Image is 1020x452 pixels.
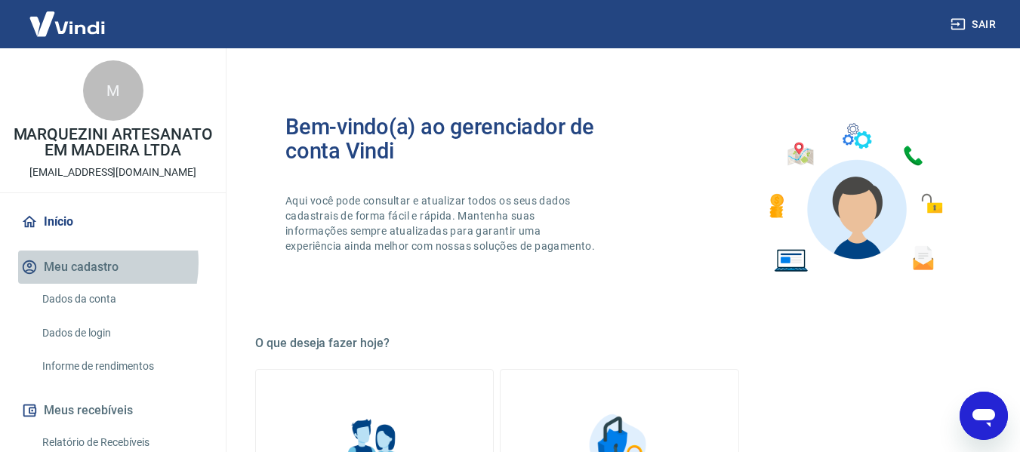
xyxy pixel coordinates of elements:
[18,251,208,284] button: Meu cadastro
[29,165,196,180] p: [EMAIL_ADDRESS][DOMAIN_NAME]
[285,193,598,254] p: Aqui você pode consultar e atualizar todos os seus dados cadastrais de forma fácil e rápida. Mant...
[285,115,620,163] h2: Bem-vindo(a) ao gerenciador de conta Vindi
[960,392,1008,440] iframe: Botão para abrir a janela de mensagens
[18,205,208,238] a: Início
[948,11,1002,38] button: Sair
[756,115,954,281] img: Imagem de um avatar masculino com diversos icones exemplificando as funcionalidades do gerenciado...
[36,351,208,382] a: Informe de rendimentos
[255,336,984,351] h5: O que deseja fazer hoje?
[12,127,214,158] p: MARQUEZINI ARTESANATO EM MADEIRA LTDA
[83,60,143,121] div: M
[18,394,208,427] button: Meus recebíveis
[36,284,208,315] a: Dados da conta
[18,1,116,47] img: Vindi
[36,318,208,349] a: Dados de login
